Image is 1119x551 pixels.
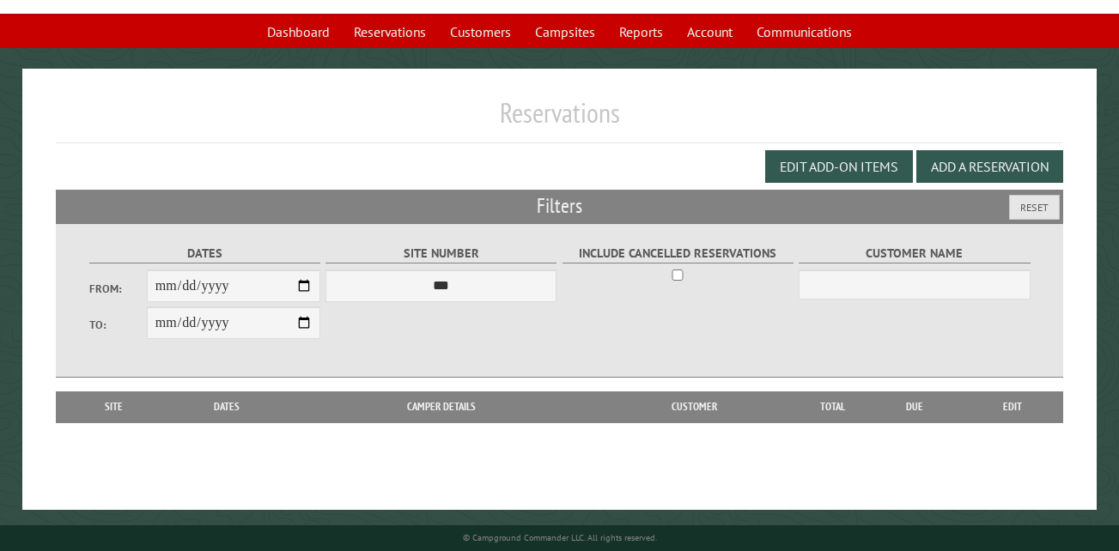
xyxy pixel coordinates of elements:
h2: Filters [56,190,1063,222]
th: Due [867,391,962,422]
label: To: [89,317,147,333]
label: Customer Name [799,244,1030,263]
th: Camper Details [291,391,591,422]
a: Account [677,15,743,48]
button: Reset [1009,195,1060,220]
label: Dates [89,244,320,263]
th: Dates [162,391,291,422]
a: Campsites [525,15,605,48]
th: Total [799,391,867,422]
label: From: [89,281,147,297]
label: Site Number [325,244,556,263]
button: Edit Add-on Items [765,150,913,183]
small: © Campground Commander LLC. All rights reserved. [463,532,657,543]
h1: Reservations [56,96,1063,143]
label: Include Cancelled Reservations [563,244,794,263]
a: Customers [440,15,521,48]
a: Reservations [344,15,436,48]
a: Communications [746,15,862,48]
th: Edit [962,391,1063,422]
button: Add a Reservation [916,150,1063,183]
a: Dashboard [257,15,340,48]
th: Customer [591,391,799,422]
th: Site [64,391,162,422]
a: Reports [609,15,673,48]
